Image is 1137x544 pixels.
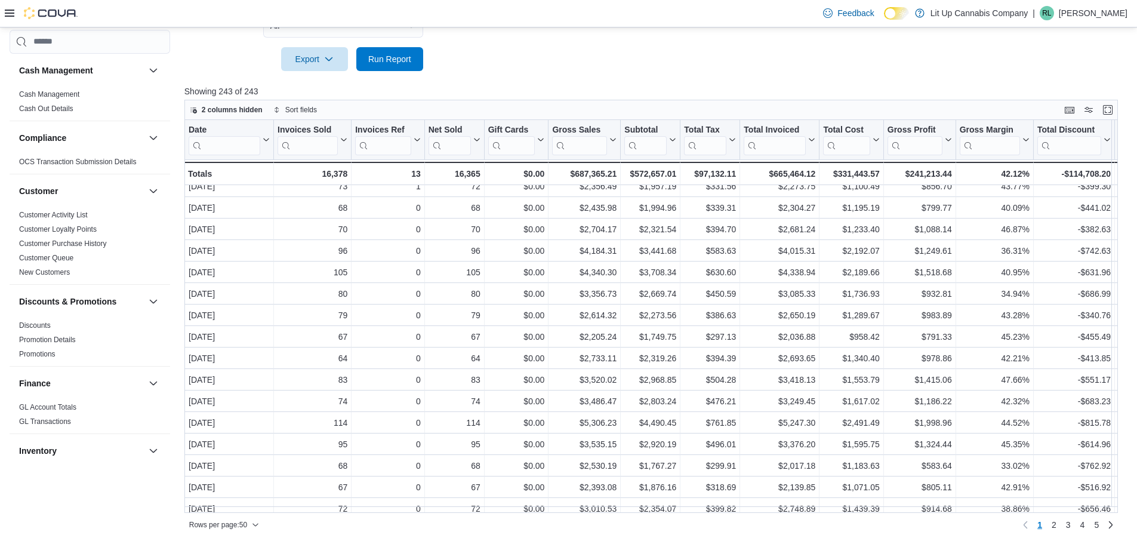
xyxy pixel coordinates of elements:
[355,124,411,155] div: Invoices Ref
[884,7,909,20] input: Dark Mode
[960,287,1030,301] div: 34.94%
[552,124,617,155] button: Gross Sales
[189,287,270,301] div: [DATE]
[818,1,879,25] a: Feedback
[19,445,57,457] h3: Inventory
[1037,244,1111,258] div: -$742.63
[488,244,545,258] div: $0.00
[552,437,617,451] div: $3,535.15
[278,416,347,430] div: 114
[488,416,545,430] div: $0.00
[185,103,267,117] button: 2 columns hidden
[960,373,1030,387] div: 47.66%
[189,416,270,430] div: [DATE]
[1037,124,1101,155] div: Total Discount
[823,416,879,430] div: $2,491.49
[888,201,952,215] div: $799.77
[552,330,617,344] div: $2,205.24
[146,63,161,78] button: Cash Management
[823,265,879,279] div: $2,189.66
[960,265,1030,279] div: 40.95%
[1089,515,1104,534] a: Page 5 of 5
[429,351,480,365] div: 64
[429,330,480,344] div: 67
[488,124,535,136] div: Gift Cards
[1042,6,1051,20] span: RL
[19,225,97,234] span: Customer Loyalty Points
[488,351,545,365] div: $0.00
[888,222,952,236] div: $1,088.14
[684,124,736,155] button: Total Tax
[429,244,480,258] div: 96
[1094,519,1099,531] span: 5
[744,124,815,155] button: Total Invoiced
[184,85,1127,97] p: Showing 243 of 243
[10,155,170,174] div: Compliance
[355,437,420,451] div: 0
[823,244,879,258] div: $2,192.07
[684,201,736,215] div: $339.31
[744,124,806,155] div: Total Invoiced
[355,265,420,279] div: 0
[19,90,79,99] span: Cash Management
[1037,519,1042,531] span: 1
[744,416,815,430] div: $5,247.30
[888,394,952,408] div: $1,186.22
[189,244,270,258] div: [DATE]
[10,208,170,284] div: Customer
[624,351,676,365] div: $2,319.26
[189,222,270,236] div: [DATE]
[552,351,617,365] div: $2,733.11
[744,287,815,301] div: $3,085.33
[10,400,170,434] div: Finance
[278,124,338,155] div: Invoices Sold
[19,104,73,113] span: Cash Out Details
[19,268,70,276] a: New Customers
[278,222,347,236] div: 70
[488,287,545,301] div: $0.00
[624,124,667,155] div: Subtotal
[624,167,676,181] div: $572,657.01
[684,394,736,408] div: $476.21
[429,373,480,387] div: 83
[744,222,815,236] div: $2,681.24
[624,201,676,215] div: $1,994.96
[278,167,347,181] div: 16,378
[429,394,480,408] div: 74
[189,437,270,451] div: [DATE]
[488,394,545,408] div: $0.00
[355,124,411,136] div: Invoices Ref
[684,373,736,387] div: $504.28
[428,124,480,155] button: Net Sold
[552,244,617,258] div: $4,184.31
[19,239,107,248] a: Customer Purchase History
[1037,124,1101,136] div: Total Discount
[355,244,420,258] div: 0
[19,377,144,389] button: Finance
[684,124,726,155] div: Total Tax
[624,373,676,387] div: $2,968.85
[146,294,161,309] button: Discounts & Promotions
[684,167,736,181] div: $97,132.11
[888,167,952,181] div: $241,213.44
[684,265,736,279] div: $630.60
[278,308,347,322] div: 79
[744,201,815,215] div: $2,304.27
[189,265,270,279] div: [DATE]
[744,308,815,322] div: $2,650.19
[189,330,270,344] div: [DATE]
[288,47,341,71] span: Export
[19,417,71,426] a: GL Transactions
[959,124,1019,155] div: Gross Margin
[1081,103,1096,117] button: Display options
[744,394,815,408] div: $3,249.45
[488,167,544,181] div: $0.00
[684,287,736,301] div: $450.59
[552,222,617,236] div: $2,704.17
[355,124,420,155] button: Invoices Ref
[428,167,480,181] div: 16,365
[684,124,726,136] div: Total Tax
[278,394,347,408] div: 74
